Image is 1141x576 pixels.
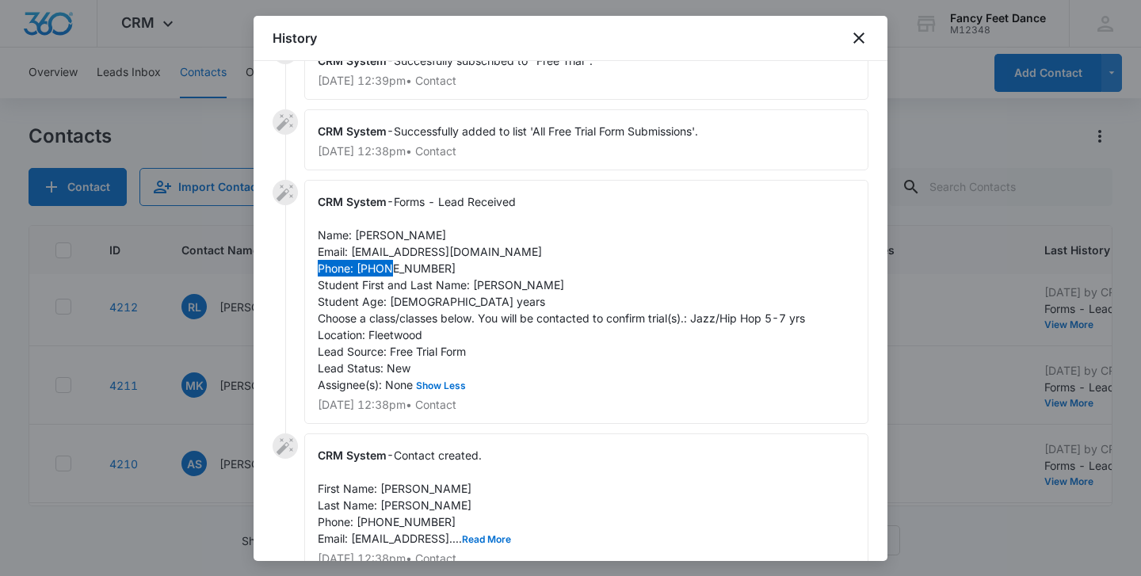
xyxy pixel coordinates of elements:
button: Show Less [413,381,469,391]
span: CRM System [318,124,387,138]
div: - [304,39,868,100]
div: - [304,180,868,424]
button: Read More [462,535,511,544]
p: [DATE] 12:38pm • Contact [318,146,855,157]
p: [DATE] 12:38pm • Contact [318,553,855,564]
span: CRM System [318,195,387,208]
p: [DATE] 12:38pm • Contact [318,399,855,410]
span: Succesfully subscribed to "Free Trial". [394,54,593,67]
h1: History [273,29,317,48]
span: CRM System [318,448,387,462]
p: [DATE] 12:39pm • Contact [318,75,855,86]
span: Contact created. First Name: [PERSON_NAME] Last Name: [PERSON_NAME] Phone: [PHONE_NUMBER] Email: ... [318,448,511,545]
button: close [849,29,868,48]
span: CRM System [318,54,387,67]
div: - [304,109,868,170]
span: Successfully added to list 'All Free Trial Form Submissions'. [394,124,698,138]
